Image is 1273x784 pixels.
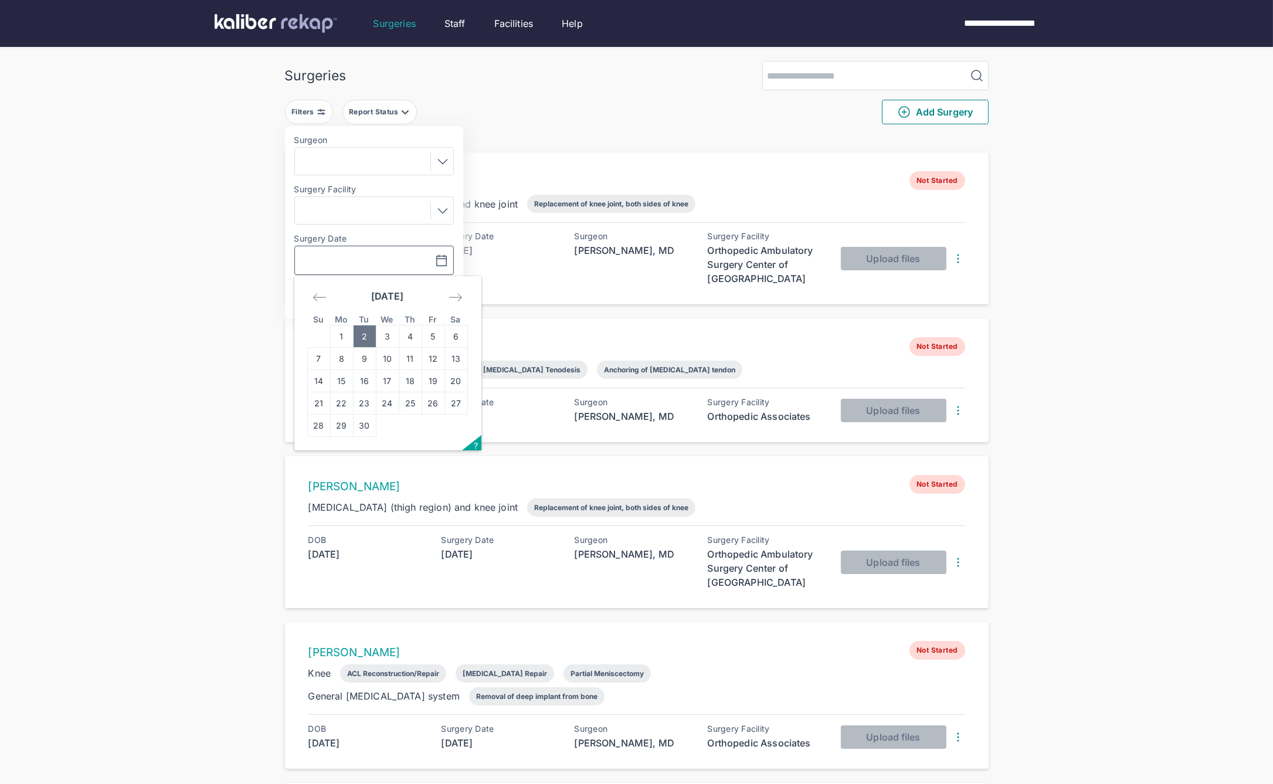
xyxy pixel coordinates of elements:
[562,16,583,30] a: Help
[708,398,825,407] div: Surgery Facility
[307,370,330,392] td: Sunday, September 14, 2025
[308,535,426,545] div: DOB
[866,556,920,568] span: Upload files
[951,403,965,418] img: DotsThreeVertical.31cb0eda.svg
[308,480,400,493] a: [PERSON_NAME]
[575,409,692,423] div: [PERSON_NAME], MD
[841,551,946,574] button: Upload files
[353,325,376,348] td: Tuesday, September 2, 2025
[294,135,454,145] label: Surgeon
[708,547,825,589] div: Orthopedic Ambulatory Surgery Center of [GEOGRAPHIC_DATA]
[841,725,946,749] button: Upload files
[342,100,417,124] button: Report Status
[909,171,965,190] span: Not Started
[353,370,376,392] td: Tuesday, September 16, 2025
[376,392,399,415] td: Wednesday, September 24, 2025
[444,370,467,392] td: Saturday, September 20, 2025
[400,107,410,117] img: filter-caret-down-grey.b3560631.svg
[841,247,946,270] button: Upload files
[376,348,399,370] td: Wednesday, September 10, 2025
[882,100,989,124] button: Add Surgery
[575,535,692,545] div: Surgeon
[353,348,376,370] td: Tuesday, September 9, 2025
[708,724,825,734] div: Surgery Facility
[285,67,347,84] div: Surgeries
[897,105,911,119] img: PlusCircleGreen.5fd88d77.svg
[399,348,422,370] td: Thursday, September 11, 2025
[708,409,825,423] div: Orthopedic Associates
[708,232,825,241] div: Surgery Facility
[909,337,965,356] span: Not Started
[294,185,454,194] label: Surgery Facility
[405,314,416,324] small: Th
[285,134,989,148] div: 2204 entries
[474,440,478,450] span: ?
[575,243,692,257] div: [PERSON_NAME], MD
[909,641,965,660] span: Not Started
[359,314,369,324] small: Tu
[308,646,400,659] a: [PERSON_NAME]
[708,243,825,286] div: Orthopedic Ambulatory Surgery Center of [GEOGRAPHIC_DATA]
[443,287,468,308] div: Move forward to switch to the next month.
[442,243,559,257] div: [DATE]
[215,14,337,33] img: kaliber labs logo
[399,325,422,348] td: Thursday, September 4, 2025
[399,392,422,415] td: Thursday, September 25, 2025
[442,398,559,407] div: Surgery Date
[291,107,317,117] div: Filters
[444,16,466,30] a: Staff
[442,547,559,561] div: [DATE]
[381,314,393,324] small: We
[534,199,688,208] div: Replacement of knee joint, both sides of knee
[353,415,376,437] td: Tuesday, September 30, 2025
[575,736,692,750] div: [PERSON_NAME], MD
[897,105,973,119] span: Add Surgery
[330,370,353,392] td: Monday, September 15, 2025
[349,107,400,117] div: Report Status
[422,392,444,415] td: Friday, September 26, 2025
[444,348,467,370] td: Saturday, September 13, 2025
[308,547,426,561] div: [DATE]
[308,689,460,703] div: General [MEDICAL_DATA] system
[308,666,331,680] div: Knee
[463,669,547,678] div: [MEDICAL_DATA] Repair
[330,348,353,370] td: Monday, September 8, 2025
[575,232,692,241] div: Surgeon
[422,348,444,370] td: Friday, September 12, 2025
[307,392,330,415] td: Sunday, September 21, 2025
[422,325,444,348] td: Friday, September 5, 2025
[308,500,518,514] div: [MEDICAL_DATA] (thigh region) and knee joint
[376,370,399,392] td: Wednesday, September 17, 2025
[371,290,404,302] strong: [DATE]
[708,736,825,750] div: Orthopedic Associates
[534,503,688,512] div: Replacement of knee joint, both sides of knee
[330,392,353,415] td: Monday, September 22, 2025
[951,555,965,569] img: DotsThreeVertical.31cb0eda.svg
[442,535,559,545] div: Surgery Date
[353,392,376,415] td: Tuesday, September 23, 2025
[462,435,481,450] button: Open the keyboard shortcuts panel.
[442,409,559,423] div: [DATE]
[308,724,426,734] div: DOB
[307,415,330,437] td: Sunday, September 28, 2025
[494,16,534,30] a: Facilities
[951,730,965,744] img: DotsThreeVertical.31cb0eda.svg
[422,370,444,392] td: Friday, September 19, 2025
[866,253,920,264] span: Upload files
[308,736,426,750] div: [DATE]
[909,475,965,494] span: Not Started
[575,398,692,407] div: Surgeon
[330,415,353,437] td: Monday, September 29, 2025
[399,370,422,392] td: Thursday, September 18, 2025
[442,724,559,734] div: Surgery Date
[604,365,735,374] div: Anchoring of [MEDICAL_DATA] tendon
[575,547,692,561] div: [PERSON_NAME], MD
[307,348,330,370] td: Sunday, September 7, 2025
[294,234,454,243] label: Surgery Date
[347,669,439,678] div: ACL Reconstruction/Repair
[374,16,416,30] div: Surgeries
[307,287,332,308] div: Move backward to switch to the previous month.
[708,535,825,545] div: Surgery Facility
